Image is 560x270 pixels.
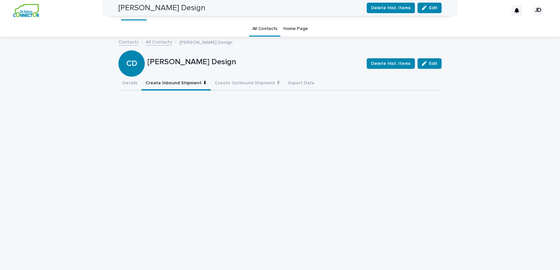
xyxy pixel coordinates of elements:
p: [PERSON_NAME] Design [147,57,361,67]
div: JD [533,5,544,16]
span: Delete Hist. Items [371,60,411,67]
div: CD [118,32,145,68]
a: All Contacts [252,21,277,37]
button: Delete Hist. Items [367,58,415,69]
a: Home Page [283,21,308,37]
button: Details [118,77,141,91]
a: All Contacts [146,38,172,45]
button: Edit [418,58,442,69]
span: Edit [429,61,437,66]
a: Contacts [118,38,139,45]
button: Create Outbound Shipment ⬆ [211,77,284,91]
img: aCWQmA6OSGG0Kwt8cj3c [13,4,39,17]
button: Create Inbound Shipment ⬇ [141,77,211,91]
p: [PERSON_NAME] Design [179,38,233,45]
button: Export Data [284,77,318,91]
